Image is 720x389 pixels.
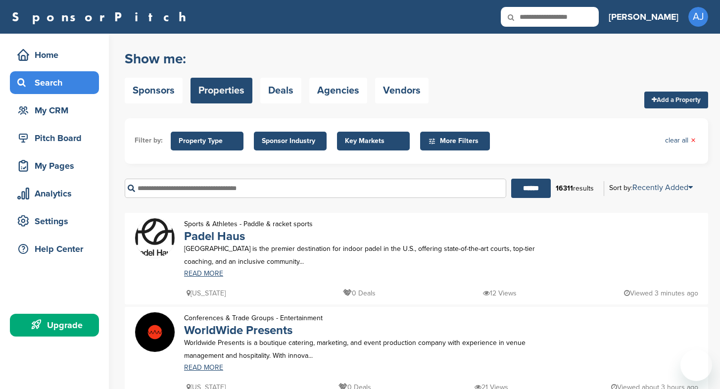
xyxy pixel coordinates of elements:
[135,312,175,352] img: 506020664 717971873942188 5954278474043597247 n
[184,229,245,243] a: Padel Haus
[632,183,693,193] a: Recently Added
[309,78,367,103] a: Agencies
[609,10,678,24] h3: [PERSON_NAME]
[10,154,99,177] a: My Pages
[15,74,99,92] div: Search
[135,218,175,256] img: Logo2025
[343,287,376,299] p: 0 Deals
[187,287,226,299] p: [US_STATE]
[691,135,696,146] span: ×
[12,10,192,23] a: SponsorPitch
[191,78,252,103] a: Properties
[15,240,99,258] div: Help Center
[624,287,698,299] p: Viewed 3 minutes ago
[428,136,485,146] span: More Filters
[10,182,99,205] a: Analytics
[184,218,313,230] p: Sports & Athletes - Paddle & racket sports
[15,129,99,147] div: Pitch Board
[15,101,99,119] div: My CRM
[179,136,236,146] span: Property Type
[609,6,678,28] a: [PERSON_NAME]
[688,7,708,27] span: AJ
[15,212,99,230] div: Settings
[345,136,402,146] span: Key Markets
[10,71,99,94] a: Search
[184,270,557,277] a: READ MORE
[10,44,99,66] a: Home
[15,316,99,334] div: Upgrade
[10,238,99,260] a: Help Center
[644,92,708,108] a: Add a Property
[551,180,599,197] div: results
[10,99,99,122] a: My CRM
[135,135,163,146] li: Filter by:
[125,50,429,68] h2: Show me:
[680,349,712,381] iframe: Button to launch messaging window
[184,337,557,361] p: Worldwide Presents is a boutique catering, marketing, and event production company with experienc...
[10,210,99,233] a: Settings
[184,243,557,267] p: [GEOGRAPHIC_DATA] is the premier destination for indoor padel in the U.S., offering state-of-the-...
[609,184,693,192] div: Sort by:
[184,364,557,371] a: READ MORE
[483,287,517,299] p: 12 Views
[665,135,696,146] a: clear all×
[184,312,323,324] p: Conferences & Trade Groups - Entertainment
[15,46,99,64] div: Home
[15,157,99,175] div: My Pages
[15,185,99,202] div: Analytics
[10,127,99,149] a: Pitch Board
[125,78,183,103] a: Sponsors
[556,184,573,193] b: 16311
[10,314,99,337] a: Upgrade
[260,78,301,103] a: Deals
[262,136,319,146] span: Sponsor Industry
[184,323,292,338] a: WorldWide Presents
[375,78,429,103] a: Vendors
